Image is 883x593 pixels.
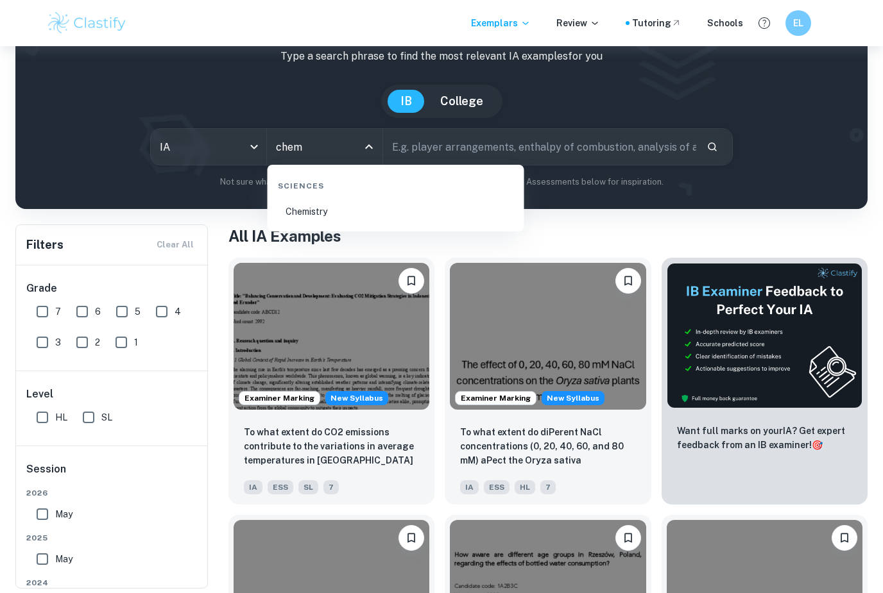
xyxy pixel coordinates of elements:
[325,391,388,405] div: Starting from the May 2026 session, the ESS IA requirements have changed. We created this exempla...
[228,224,868,247] h1: All IA Examples
[360,138,378,156] button: Close
[399,268,424,294] button: Bookmark
[785,10,811,36] button: EL
[55,410,67,424] span: HL
[55,507,73,521] span: May
[26,49,857,64] p: Type a search phrase to find the most relevant IA examples for you
[515,480,535,494] span: HL
[239,392,320,404] span: Examiner Marking
[450,263,646,410] img: ESS IA example thumbnail: To what extent do diPerent NaCl concentr
[26,462,198,487] h6: Session
[268,480,293,494] span: ESS
[812,440,823,450] span: 🎯
[46,10,128,36] img: Clastify logo
[95,305,101,319] span: 6
[323,480,339,494] span: 7
[460,425,635,469] p: To what extent do diPerent NaCl concentrations (0, 20, 40, 60, and 80 mM) aPect the Oryza sativa ...
[791,16,806,30] h6: EL
[244,480,262,494] span: IA
[26,532,198,544] span: 2025
[273,197,519,226] li: Chemistry
[471,16,531,30] p: Exemplars
[383,129,696,165] input: E.g. player arrangements, enthalpy of combustion, analysis of a big city...
[26,281,198,296] h6: Grade
[26,577,198,589] span: 2024
[388,90,425,113] button: IB
[542,391,604,405] div: Starting from the May 2026 session, the ESS IA requirements have changed. We created this exempla...
[701,136,723,158] button: Search
[707,16,743,30] a: Schools
[26,236,64,254] h6: Filters
[26,387,198,402] h6: Level
[615,525,641,551] button: Bookmark
[556,16,600,30] p: Review
[456,392,536,404] span: Examiner Marking
[55,552,73,566] span: May
[95,335,100,349] span: 2
[667,263,862,408] img: Thumbnail
[298,480,318,494] span: SL
[26,487,198,499] span: 2026
[101,410,112,424] span: SL
[234,263,429,410] img: ESS IA example thumbnail: To what extent do CO2 emissions contribu
[175,305,181,319] span: 4
[540,480,556,494] span: 7
[832,525,857,551] button: Bookmark
[632,16,682,30] a: Tutoring
[244,425,419,469] p: To what extent do CO2 emissions contribute to the variations in average temperatures in Indonesia...
[445,258,651,505] a: Examiner MarkingStarting from the May 2026 session, the ESS IA requirements have changed. We crea...
[55,335,61,349] span: 3
[228,258,434,505] a: Examiner MarkingStarting from the May 2026 session, the ESS IA requirements have changed. We crea...
[460,480,479,494] span: IA
[55,305,61,319] span: 7
[151,129,266,165] div: IA
[484,480,510,494] span: ESS
[273,170,519,197] div: Sciences
[662,258,868,505] a: ThumbnailWant full marks on yourIA? Get expert feedback from an IB examiner!
[677,424,852,452] p: Want full marks on your IA ? Get expert feedback from an IB examiner!
[26,176,857,188] p: Not sure what to search for? You can always look through our example Internal Assessments below f...
[542,391,604,405] span: New Syllabus
[753,12,775,34] button: Help and Feedback
[325,391,388,405] span: New Syllabus
[134,335,138,349] span: 1
[615,268,641,294] button: Bookmark
[135,305,141,319] span: 5
[427,90,496,113] button: College
[399,525,424,551] button: Bookmark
